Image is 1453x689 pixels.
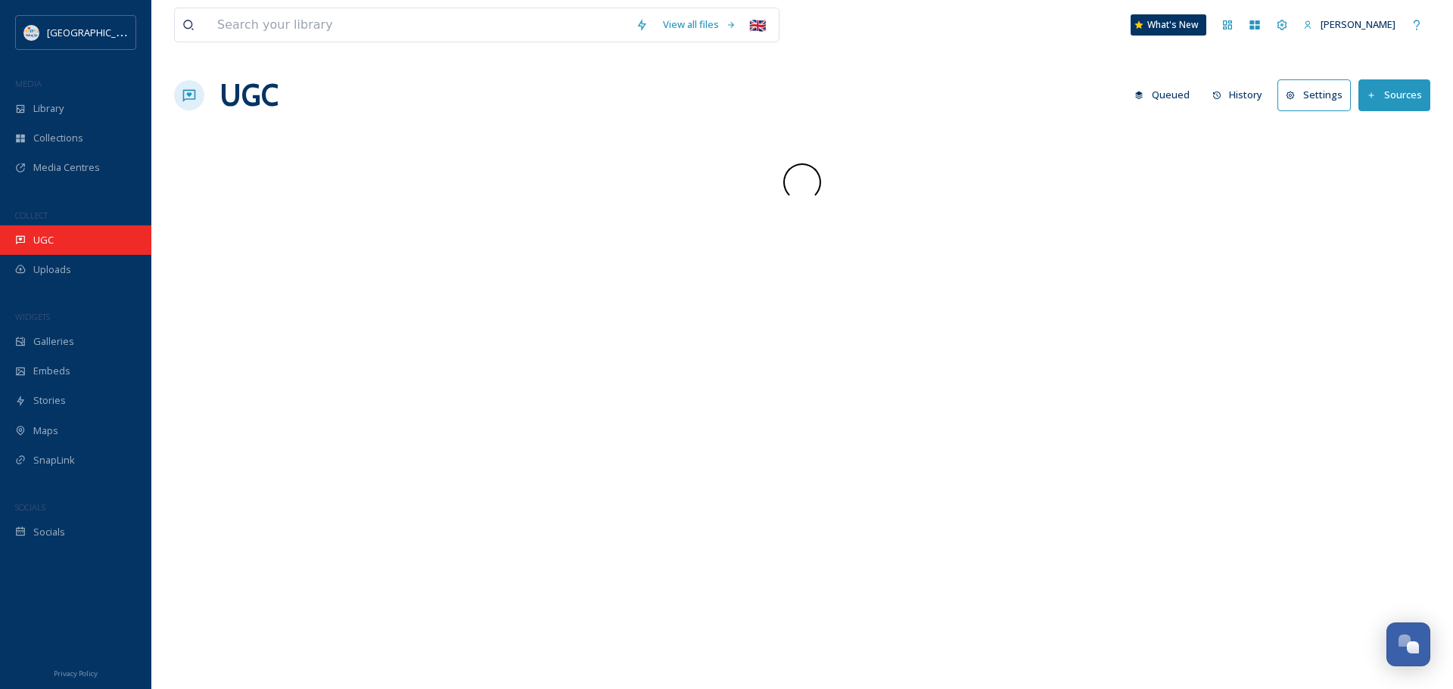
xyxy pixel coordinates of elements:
button: History [1205,80,1271,110]
div: 🇬🇧 [744,11,771,39]
span: Socials [33,525,65,539]
img: HTZ_logo_EN.svg [24,25,39,40]
a: Queued [1127,80,1205,110]
span: Library [33,101,64,116]
span: Privacy Policy [54,669,98,678]
span: [PERSON_NAME] [1321,17,1395,31]
a: Privacy Policy [54,663,98,681]
span: SOCIALS [15,501,45,513]
span: Collections [33,131,83,145]
span: SnapLink [33,453,75,467]
span: Embeds [33,364,70,378]
span: Galleries [33,334,74,349]
button: Open Chat [1386,622,1430,666]
a: What's New [1131,14,1206,36]
a: UGC [219,73,278,118]
a: History [1205,80,1278,110]
span: [GEOGRAPHIC_DATA] [47,25,143,39]
span: Uploads [33,262,71,277]
span: WIDGETS [15,311,50,322]
a: [PERSON_NAME] [1296,10,1403,39]
span: COLLECT [15,209,48,221]
a: Settings [1277,79,1358,110]
button: Queued [1127,80,1197,110]
input: Search your library [210,8,628,42]
button: Settings [1277,79,1351,110]
a: View all files [655,10,744,39]
span: Maps [33,424,58,438]
span: MEDIA [15,78,42,89]
span: Media Centres [33,160,100,175]
button: Sources [1358,79,1430,110]
span: UGC [33,233,54,247]
span: Stories [33,393,66,408]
